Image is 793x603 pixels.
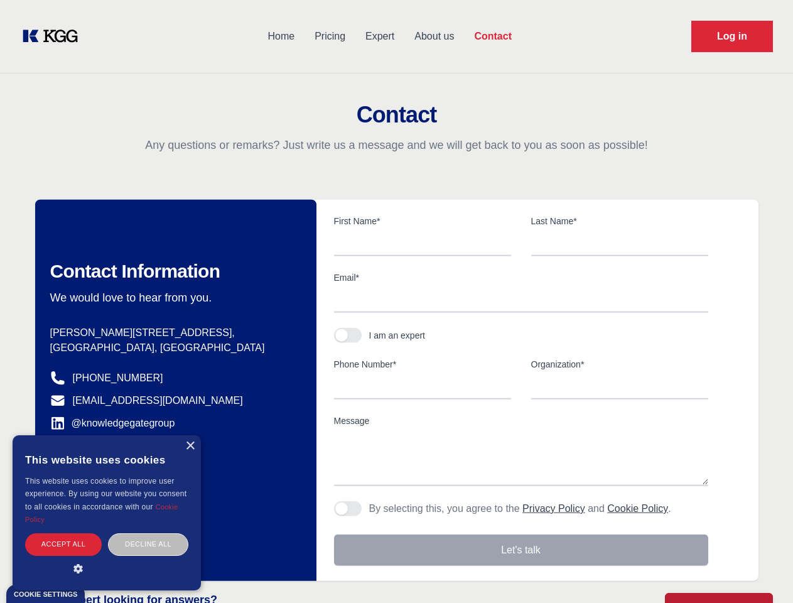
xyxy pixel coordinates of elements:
[20,26,88,46] a: KOL Knowledge Platform: Talk to Key External Experts (KEE)
[15,138,778,153] p: Any questions or remarks? Just write us a message and we will get back to you as soon as possible!
[334,535,708,566] button: Let's talk
[14,591,77,598] div: Cookie settings
[50,290,296,305] p: We would love to hear from you.
[355,20,404,53] a: Expert
[369,501,671,516] p: By selecting this, you agree to the and .
[108,533,188,555] div: Decline all
[25,445,188,475] div: This website uses cookies
[404,20,464,53] a: About us
[73,371,163,386] a: [PHONE_NUMBER]
[25,503,178,523] a: Cookie Policy
[691,21,773,52] a: Request Demo
[607,503,668,514] a: Cookie Policy
[257,20,305,53] a: Home
[369,329,426,342] div: I am an expert
[15,102,778,128] h2: Contact
[50,325,296,340] p: [PERSON_NAME][STREET_ADDRESS],
[334,271,708,284] label: Email*
[334,215,511,227] label: First Name*
[25,477,186,511] span: This website uses cookies to improve user experience. By using our website you consent to all coo...
[50,260,296,283] h2: Contact Information
[25,533,102,555] div: Accept all
[50,416,175,431] a: @knowledgegategroup
[464,20,522,53] a: Contact
[334,358,511,371] label: Phone Number*
[730,543,793,603] iframe: Chat Widget
[522,503,585,514] a: Privacy Policy
[50,340,296,356] p: [GEOGRAPHIC_DATA], [GEOGRAPHIC_DATA]
[305,20,355,53] a: Pricing
[334,415,708,427] label: Message
[73,393,243,408] a: [EMAIL_ADDRESS][DOMAIN_NAME]
[185,442,195,451] div: Close
[531,215,708,227] label: Last Name*
[531,358,708,371] label: Organization*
